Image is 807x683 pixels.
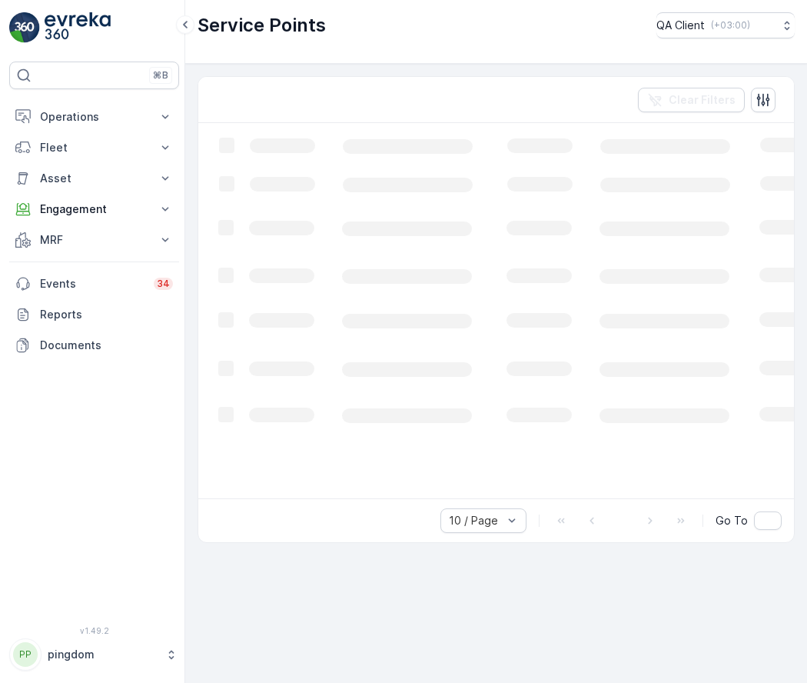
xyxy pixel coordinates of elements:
p: MRF [40,232,148,248]
button: MRF [9,225,179,255]
button: Engagement [9,194,179,225]
button: PPpingdom [9,638,179,671]
img: logo_light-DOdMpM7g.png [45,12,111,43]
img: logo [9,12,40,43]
p: Clear Filters [669,92,736,108]
a: Reports [9,299,179,330]
button: Fleet [9,132,179,163]
p: Documents [40,338,173,353]
p: Service Points [198,13,326,38]
span: Go To [716,513,748,528]
p: Fleet [40,140,148,155]
p: Events [40,276,144,292]
p: Asset [40,171,148,186]
a: Events34 [9,268,179,299]
a: Documents [9,330,179,361]
p: Reports [40,307,173,322]
div: PP [13,642,38,667]
p: ⌘B [153,69,168,82]
p: Engagement [40,202,148,217]
p: QA Client [656,18,705,33]
p: Operations [40,109,148,125]
p: 34 [157,278,170,290]
p: ( +03:00 ) [711,19,750,32]
button: QA Client(+03:00) [656,12,795,38]
p: pingdom [48,647,158,662]
button: Clear Filters [638,88,745,112]
button: Asset [9,163,179,194]
button: Operations [9,102,179,132]
span: v 1.49.2 [9,626,179,635]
